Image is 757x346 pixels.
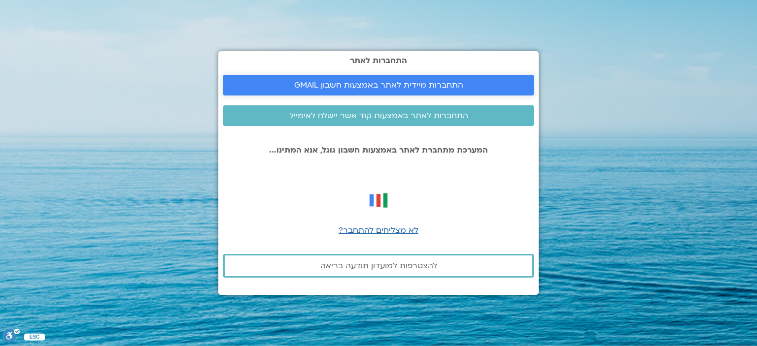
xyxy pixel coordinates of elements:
[320,261,437,270] span: להצטרפות למועדון תודעה בריאה
[289,111,468,120] span: התחברות לאתר באמצעות קוד אשר יישלח לאימייל
[223,254,534,278] a: להצטרפות למועדון תודעה בריאה
[294,81,463,90] span: התחברות מיידית לאתר באמצעות חשבון GMAIL
[223,75,534,95] a: התחברות מיידית לאתר באמצעות חשבון GMAIL
[223,146,534,155] p: המערכת מתחברת לאתר באמצעות חשבון גוגל, אנא המתינו...
[223,105,534,126] a: התחברות לאתר באמצעות קוד אשר יישלח לאימייל
[339,225,418,236] a: לא מצליחים להתחבר?
[223,56,534,65] h2: התחברות לאתר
